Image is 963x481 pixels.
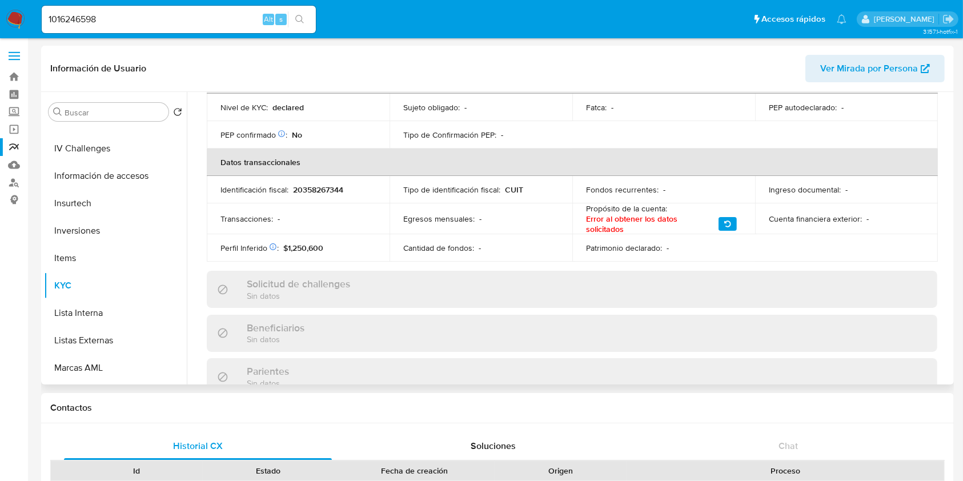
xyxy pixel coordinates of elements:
[586,185,659,195] p: Fondos recurrentes :
[50,402,945,414] h1: Contactos
[44,272,187,299] button: KYC
[342,465,487,476] div: Fecha de creación
[479,214,481,224] p: -
[635,465,936,476] div: Proceso
[403,185,500,195] p: Tipo de identificación fiscal :
[44,354,187,382] button: Marcas AML
[942,13,954,25] a: Salir
[845,185,848,195] p: -
[220,102,268,113] p: Nivel de KYC :
[220,185,288,195] p: Identificación fiscal :
[65,107,164,118] input: Buscar
[820,55,918,82] span: Ver Mirada por Persona
[220,214,273,224] p: Transacciones :
[403,102,460,113] p: Sujeto obligado :
[44,190,187,217] button: Insurtech
[866,214,869,224] p: -
[207,315,937,352] div: BeneficiariosSin datos
[837,14,846,24] a: Notificaciones
[805,55,945,82] button: Ver Mirada por Persona
[211,465,327,476] div: Estado
[279,14,283,25] span: s
[264,14,273,25] span: Alt
[79,465,195,476] div: Id
[44,299,187,327] button: Lista Interna
[53,107,62,117] button: Buscar
[293,185,343,195] p: 20358267344
[288,11,311,27] button: search-icon
[44,382,187,409] button: Perfiles
[44,162,187,190] button: Información de accesos
[761,13,825,25] span: Accesos rápidos
[464,102,467,113] p: -
[586,102,607,113] p: Fatca :
[586,243,662,253] p: Patrimonio declarado :
[247,322,304,334] h3: Beneficiarios
[769,102,837,113] p: PEP autodeclarado :
[220,130,287,140] p: PEP confirmado :
[44,244,187,272] button: Items
[501,130,503,140] p: -
[471,439,516,452] span: Soluciones
[247,278,350,290] h3: Solicitud de challenges
[403,243,474,253] p: Cantidad de fondos :
[207,149,938,176] th: Datos transaccionales
[44,135,187,162] button: IV Challenges
[247,378,289,388] p: Sin datos
[663,185,665,195] p: -
[247,334,304,344] p: Sin datos
[874,14,938,25] p: eliana.eguerrero@mercadolibre.com
[247,365,289,378] h3: Parientes
[272,102,304,113] p: declared
[207,358,937,395] div: ParientesSin datos
[173,107,182,120] button: Volver al orden por defecto
[283,242,323,254] span: $1,250,600
[403,214,475,224] p: Egresos mensuales :
[505,185,523,195] p: CUIT
[841,102,844,113] p: -
[44,327,187,354] button: Listas Externas
[173,439,223,452] span: Historial CX
[586,203,667,214] p: Propósito de la cuenta :
[50,63,146,74] h1: Información de Usuario
[207,271,937,308] div: Solicitud de challengesSin datos
[769,185,841,195] p: Ingreso documental :
[667,243,669,253] p: -
[220,243,279,253] p: Perfil Inferido :
[278,214,280,224] p: -
[611,102,613,113] p: -
[247,290,350,301] p: Sin datos
[403,130,496,140] p: Tipo de Confirmación PEP :
[292,130,302,140] p: No
[479,243,481,253] p: -
[503,465,619,476] div: Origen
[779,439,798,452] span: Chat
[42,12,316,27] input: Buscar usuario o caso...
[586,214,714,234] span: Error al obtener los datos solicitados
[44,217,187,244] button: Inversiones
[769,214,862,224] p: Cuenta financiera exterior :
